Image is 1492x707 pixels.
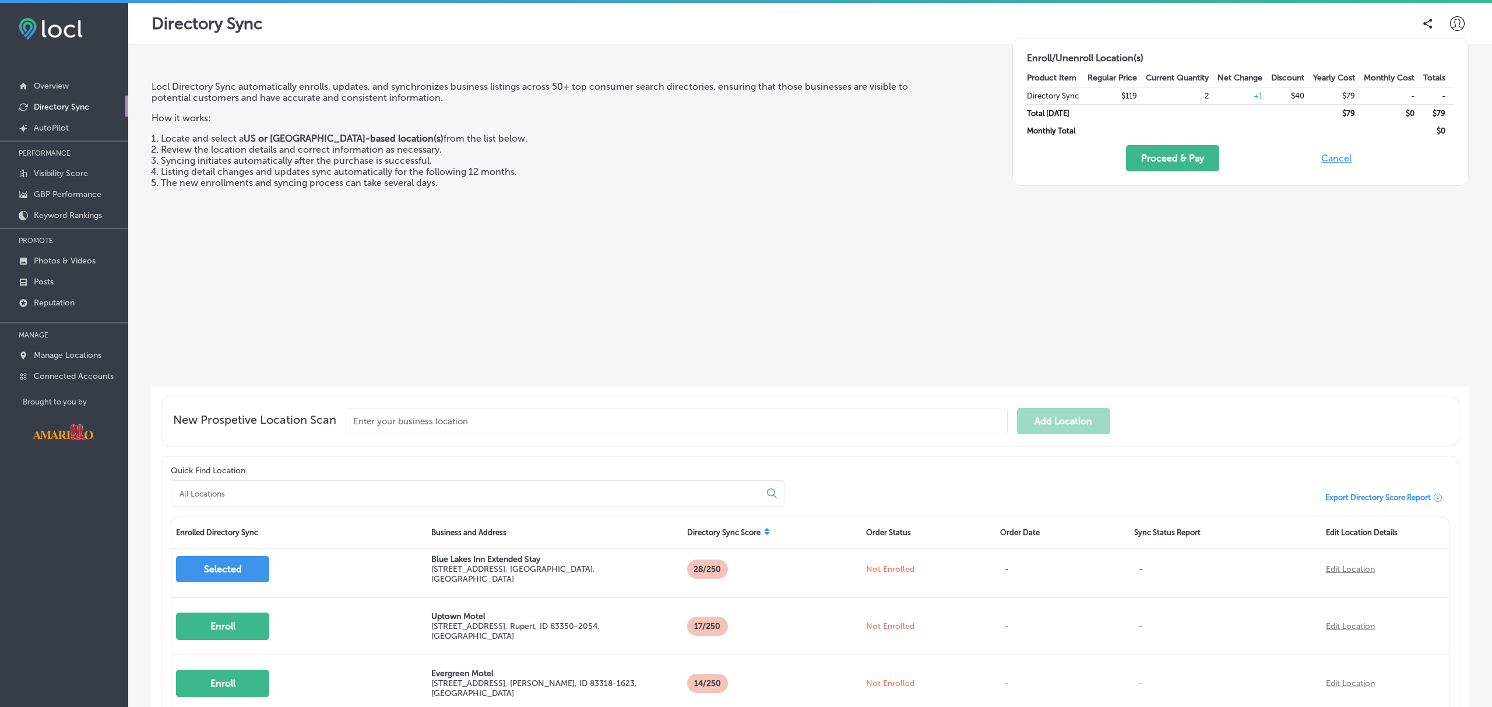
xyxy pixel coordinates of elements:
[346,409,1008,434] input: Enter your business location
[1423,87,1454,104] td: -
[1027,69,1088,87] th: Product Item
[161,166,936,177] li: Listing detail changes and updates sync automatically for the following 12 months.
[1423,104,1454,122] td: $ 79
[34,298,75,308] p: Reputation
[431,669,677,678] p: Evergreen Motel
[1326,564,1375,574] a: Edit Location
[1129,516,1321,548] div: Sync Status Report
[1126,145,1219,171] button: Proceed & Pay
[431,611,677,621] p: Uptown Motel
[152,81,936,103] p: Locl Directory Sync automatically enrolls, updates, and synchronizes business listings across 50+...
[431,554,677,564] p: Blue Lakes Inn Extended Stay
[1364,104,1423,122] td: $ 0
[1313,87,1364,104] td: $79
[34,256,96,266] p: Photos & Videos
[1318,145,1355,171] button: Cancel
[866,678,991,688] p: Not Enrolled
[161,133,936,144] li: Locate and select a from the list below.
[1027,52,1454,64] h2: Enroll/Unenroll Location(s)
[1146,69,1217,87] th: Current Quantity
[176,613,269,640] button: Enroll
[161,177,936,188] li: The new enrollments and syncing process can take several days.
[176,670,269,697] button: Enroll
[687,674,728,693] p: 14 /250
[161,155,936,166] li: Syncing initiates automatically after the purchase is successful.
[1326,678,1375,688] a: Edit Location
[1027,122,1088,139] td: Monthly Total
[866,621,991,631] p: Not Enrolled
[1000,553,1026,586] p: -
[34,81,69,91] p: Overview
[34,102,89,112] p: Directory Sync
[687,617,728,636] p: 17 /250
[1134,667,1317,700] p: -
[1146,87,1217,104] td: 2
[34,210,102,220] p: Keyword Rankings
[945,81,1469,375] iframe: Locl: Directory Sync Overview
[427,516,682,548] div: Business and Address
[1321,516,1449,548] div: Edit Location Details
[1364,87,1423,104] td: -
[34,277,54,287] p: Posts
[1217,87,1271,104] td: + 1
[431,564,677,584] p: [STREET_ADDRESS] , [GEOGRAPHIC_DATA], [GEOGRAPHIC_DATA]
[1000,667,1026,700] p: -
[1325,493,1431,502] span: Export Directory Score Report
[1088,87,1146,104] td: $119
[1134,610,1317,643] p: -
[152,103,936,124] p: How it works:
[152,14,262,33] p: Directory Sync
[23,416,104,448] img: Visit Amarillo
[1364,69,1423,87] th: Monthly Cost
[1088,69,1146,87] th: Regular Price
[171,466,245,476] label: Quick Find Location
[19,18,83,40] img: fda3e92497d09a02dc62c9cd864e3231.png
[1423,69,1454,87] th: Totals
[1326,621,1375,631] a: Edit Location
[1027,104,1088,122] td: Total [DATE]
[1134,553,1317,586] p: -
[1271,69,1313,87] th: Discount
[1217,69,1271,87] th: Net Change
[1017,408,1110,434] button: Add Location
[1027,87,1088,104] td: Directory Sync
[34,350,101,360] p: Manage Locations
[34,189,101,199] p: GBP Performance
[34,123,69,133] p: AutoPilot
[861,516,995,548] div: Order Status
[171,516,427,548] div: Enrolled Directory Sync
[1313,104,1364,122] td: $ 79
[176,556,269,582] button: Selected
[866,564,991,574] p: Not Enrolled
[34,168,88,178] p: Visibility Score
[1313,69,1364,87] th: Yearly Cost
[1000,610,1026,643] p: -
[244,133,444,144] strong: US or [GEOGRAPHIC_DATA]-based location(s)
[161,144,936,155] li: Review the location details and correct information as necessary.
[34,371,114,381] p: Connected Accounts
[682,516,861,548] div: Directory Sync Score
[1423,122,1454,139] td: $ 0
[173,413,336,434] span: New Prospetive Location Scan
[431,678,677,698] p: [STREET_ADDRESS] , [PERSON_NAME], ID 83318-1623, [GEOGRAPHIC_DATA]
[431,621,677,641] p: [STREET_ADDRESS] , Rupert, ID 83350-2054, [GEOGRAPHIC_DATA]
[1271,87,1313,104] td: $40
[23,398,128,406] p: Brought to you by
[687,560,728,579] p: 28 /250
[178,488,758,499] input: All Locations
[995,516,1129,548] div: Order Date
